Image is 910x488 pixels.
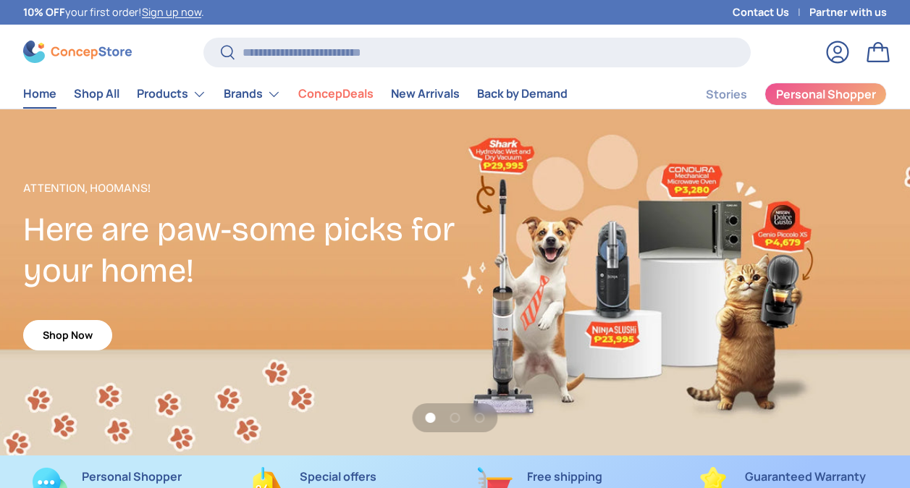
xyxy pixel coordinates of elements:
[142,5,201,19] a: Sign up now
[224,80,281,109] a: Brands
[391,80,460,108] a: New Arrivals
[733,4,809,20] a: Contact Us
[23,4,204,20] p: your first order! .
[82,468,182,484] strong: Personal Shopper
[215,80,290,109] summary: Brands
[809,4,887,20] a: Partner with us
[128,80,215,109] summary: Products
[23,320,112,351] a: Shop Now
[745,468,866,484] strong: Guaranteed Warranty
[23,41,132,63] img: ConcepStore
[300,468,376,484] strong: Special offers
[23,209,455,292] h2: Here are paw-some picks for your home!
[706,80,747,109] a: Stories
[776,88,876,100] span: Personal Shopper
[477,80,568,108] a: Back by Demand
[23,5,65,19] strong: 10% OFF
[23,180,455,197] p: Attention, Hoomans!
[671,80,887,109] nav: Secondary
[298,80,374,108] a: ConcepDeals
[74,80,119,108] a: Shop All
[23,80,56,108] a: Home
[23,80,568,109] nav: Primary
[137,80,206,109] a: Products
[764,83,887,106] a: Personal Shopper
[527,468,602,484] strong: Free shipping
